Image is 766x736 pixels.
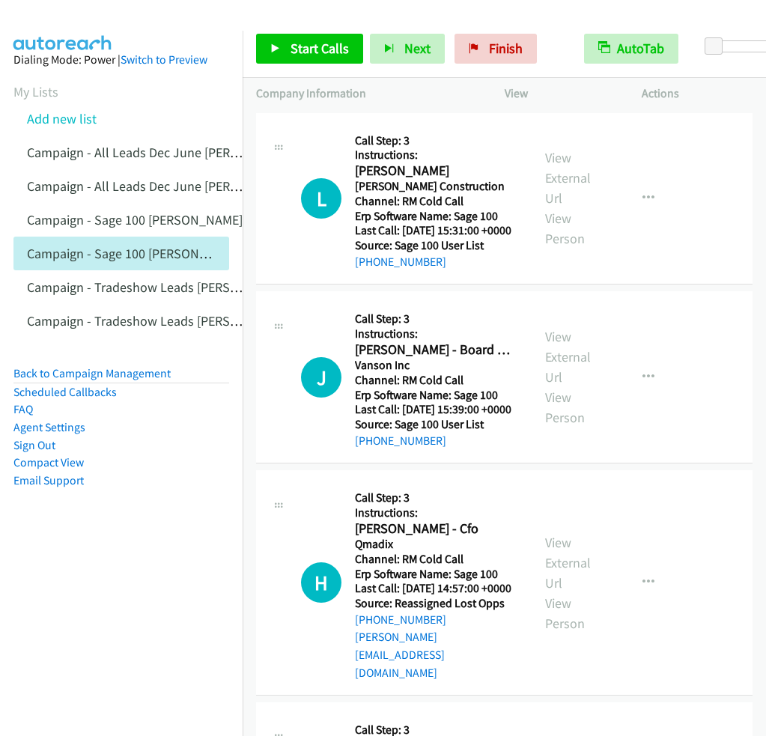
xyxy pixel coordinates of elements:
[545,328,591,386] a: View External Url
[355,311,512,326] h5: Call Step: 3
[355,238,512,253] h5: Source: Sage 100 User List
[27,279,291,296] a: Campaign - Tradeshow Leads [PERSON_NAME]
[355,194,512,209] h5: Channel: RM Cold Call
[545,149,591,207] a: View External Url
[27,211,243,228] a: Campaign - Sage 100 [PERSON_NAME]
[121,52,207,67] a: Switch to Preview
[505,85,615,103] p: View
[355,596,518,611] h5: Source: Reassigned Lost Opps
[355,133,512,148] h5: Call Step: 3
[27,144,299,161] a: Campaign - All Leads Dec June [PERSON_NAME]
[355,209,512,224] h5: Erp Software Name: Sage 100
[584,34,678,64] button: AutoTab
[489,40,523,57] span: Finish
[355,505,518,520] h5: Instructions:
[27,245,286,262] a: Campaign - Sage 100 [PERSON_NAME] Cloned
[355,537,518,552] h5: Qmadix
[545,389,585,426] a: View Person
[27,177,342,195] a: Campaign - All Leads Dec June [PERSON_NAME] Cloned
[355,341,512,359] h2: [PERSON_NAME] - Board Of Directors
[301,178,341,219] h1: L
[13,83,58,100] a: My Lists
[355,520,512,538] h2: [PERSON_NAME] - Cfo
[27,110,97,127] a: Add new list
[355,326,512,341] h5: Instructions:
[13,438,55,452] a: Sign Out
[355,147,512,162] h5: Instructions:
[291,40,349,57] span: Start Calls
[301,178,341,219] div: The call is yet to be attempted
[545,210,585,247] a: View Person
[355,630,445,679] a: [PERSON_NAME][EMAIL_ADDRESS][DOMAIN_NAME]
[355,417,512,432] h5: Source: Sage 100 User List
[355,490,518,505] h5: Call Step: 3
[13,420,85,434] a: Agent Settings
[455,34,537,64] a: Finish
[256,85,478,103] p: Company Information
[545,594,585,632] a: View Person
[355,162,512,180] h2: [PERSON_NAME]
[13,385,117,399] a: Scheduled Callbacks
[13,473,84,487] a: Email Support
[355,581,518,596] h5: Last Call: [DATE] 14:57:00 +0000
[301,357,341,398] h1: J
[355,223,512,238] h5: Last Call: [DATE] 15:31:00 +0000
[355,552,518,567] h5: Channel: RM Cold Call
[301,562,341,603] h1: H
[404,40,431,57] span: Next
[355,612,446,627] a: [PHONE_NUMBER]
[13,366,171,380] a: Back to Campaign Management
[355,434,446,448] a: [PHONE_NUMBER]
[13,402,33,416] a: FAQ
[27,312,335,329] a: Campaign - Tradeshow Leads [PERSON_NAME] Cloned
[355,358,512,373] h5: Vanson Inc
[355,402,512,417] h5: Last Call: [DATE] 15:39:00 +0000
[355,388,512,403] h5: Erp Software Name: Sage 100
[355,179,512,194] h5: [PERSON_NAME] Construction
[256,34,363,64] a: Start Calls
[370,34,445,64] button: Next
[301,357,341,398] div: The call is yet to be attempted
[355,567,518,582] h5: Erp Software Name: Sage 100
[355,373,512,388] h5: Channel: RM Cold Call
[301,562,341,603] div: The call is yet to be attempted
[13,455,84,469] a: Compact View
[642,85,753,103] p: Actions
[545,534,591,591] a: View External Url
[13,51,229,69] div: Dialing Mode: Power |
[355,255,446,269] a: [PHONE_NUMBER]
